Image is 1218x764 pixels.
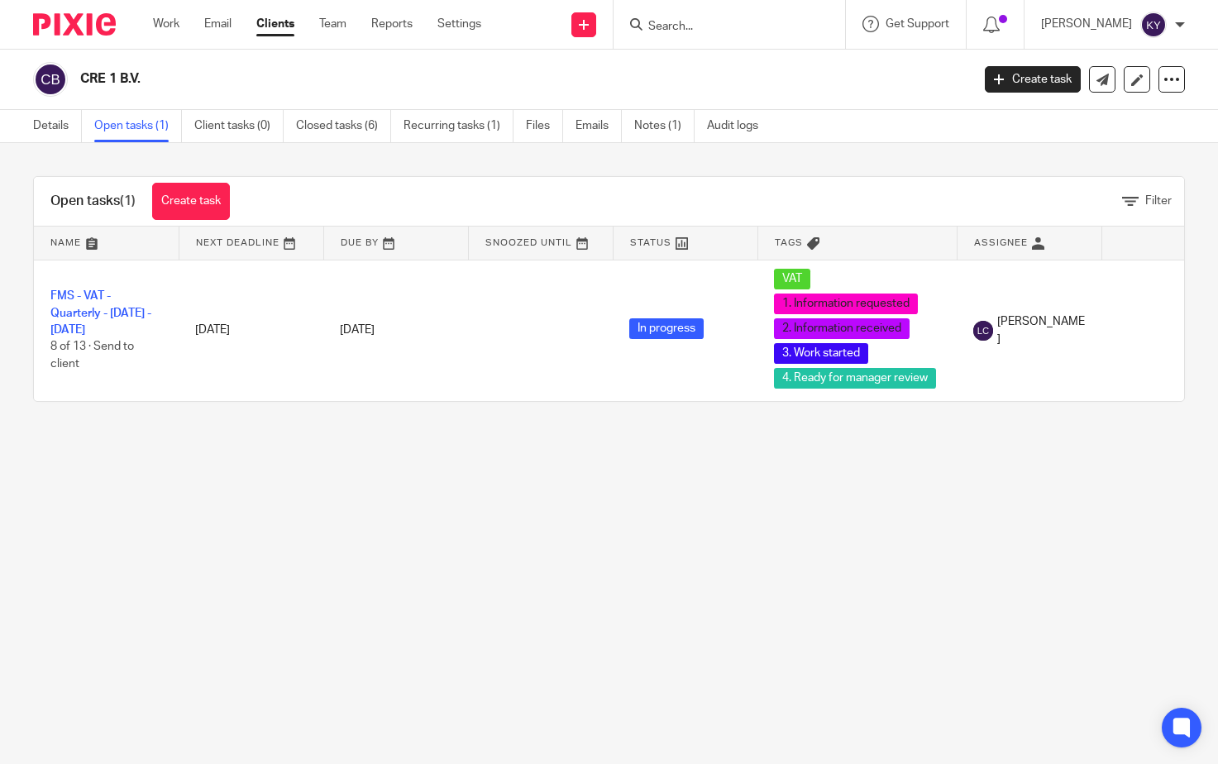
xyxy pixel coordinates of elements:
[1140,12,1167,38] img: svg%3E
[319,16,346,32] a: Team
[973,321,993,341] img: svg%3E
[256,16,294,32] a: Clients
[437,16,481,32] a: Settings
[634,110,695,142] a: Notes (1)
[526,110,563,142] a: Files
[707,110,771,142] a: Audit logs
[50,290,151,336] a: FMS - VAT - Quarterly - [DATE] - [DATE]
[152,183,230,220] a: Create task
[33,62,68,97] img: svg%3E
[296,110,391,142] a: Closed tasks (6)
[94,110,182,142] a: Open tasks (1)
[985,66,1081,93] a: Create task
[340,324,375,336] span: [DATE]
[194,110,284,142] a: Client tasks (0)
[80,70,784,88] h2: CRE 1 B.V.
[204,16,232,32] a: Email
[647,20,795,35] input: Search
[886,18,949,30] span: Get Support
[33,110,82,142] a: Details
[774,343,868,364] span: 3. Work started
[629,318,704,339] span: In progress
[120,194,136,208] span: (1)
[576,110,622,142] a: Emails
[153,16,179,32] a: Work
[371,16,413,32] a: Reports
[50,193,136,210] h1: Open tasks
[997,313,1085,347] span: [PERSON_NAME]
[485,238,572,247] span: Snoozed Until
[774,318,910,339] span: 2. Information received
[774,294,918,314] span: 1. Information requested
[50,341,134,370] span: 8 of 13 · Send to client
[179,260,323,401] td: [DATE]
[774,368,936,389] span: 4. Ready for manager review
[404,110,513,142] a: Recurring tasks (1)
[33,13,116,36] img: Pixie
[630,238,671,247] span: Status
[775,238,803,247] span: Tags
[1145,195,1172,207] span: Filter
[1041,16,1132,32] p: [PERSON_NAME]
[774,269,810,289] span: VAT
